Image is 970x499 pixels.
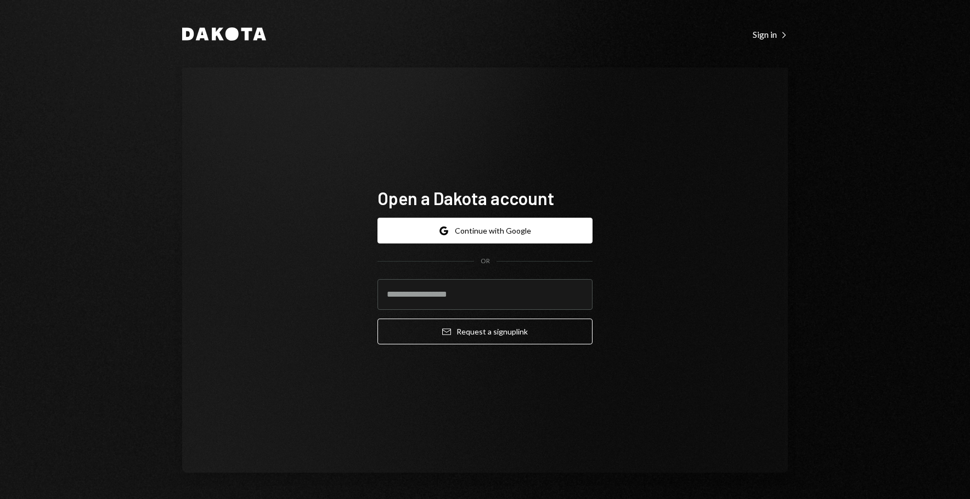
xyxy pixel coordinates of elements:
div: OR [481,257,490,266]
div: Sign in [753,29,788,40]
button: Continue with Google [377,218,593,243]
h1: Open a Dakota account [377,187,593,209]
a: Sign in [753,28,788,40]
button: Request a signuplink [377,319,593,344]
